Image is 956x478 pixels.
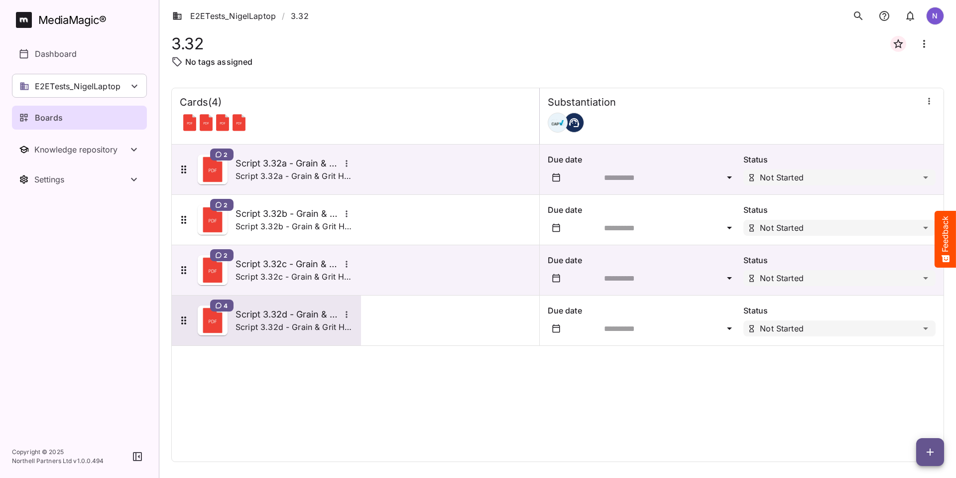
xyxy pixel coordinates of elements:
[236,271,353,283] p: Script 3.32c - Grain & Grit Hardware - unique to advertiser description
[743,305,936,317] p: Status
[12,106,147,130] a: Boards
[548,96,616,109] h4: Substantiation
[760,173,804,181] p: Not Started
[198,205,228,235] img: Asset Thumbnail
[760,274,804,282] p: Not Started
[198,155,228,184] img: Asset Thumbnail
[236,220,353,232] p: Script 3.32b - Grain & Grit Hardware - exclusive mismatch description
[171,56,183,68] img: tag-outline.svg
[760,224,804,232] p: Not Started
[224,251,228,259] span: 2
[12,167,147,191] nav: Settings
[180,96,222,109] h4: Cards ( 4 )
[12,138,147,161] button: Toggle Knowledge repository
[548,305,740,317] p: Due date
[34,174,128,184] div: Settings
[340,308,353,321] button: More options for Script 3.32d - Grain & Grit Hardware - limited edition
[236,158,340,169] h5: Script 3.32a - Grain & Grit Hardware - exclusive match
[185,56,252,68] p: No tags assigned
[12,42,147,66] a: Dashboard
[548,254,740,266] p: Due date
[198,255,228,285] img: Asset Thumbnail
[35,80,120,92] p: E2ETests_NigelLaptop
[12,448,104,457] p: Copyright © 2025
[340,157,353,170] button: More options for Script 3.32a - Grain & Grit Hardware - exclusive match
[900,6,920,26] button: notifications
[12,138,147,161] nav: Knowledge repository
[340,258,353,271] button: More options for Script 3.32c - Grain & Grit Hardware - unique to advertiser
[198,306,228,335] img: Asset Thumbnail
[743,204,936,216] p: Status
[760,324,804,332] p: Not Started
[224,151,228,159] span: 2
[548,154,740,165] p: Due date
[38,12,107,28] div: MediaMagic ®
[171,34,204,53] h1: 3.32
[848,6,868,26] button: search
[743,254,936,266] p: Status
[912,32,936,56] button: Board more options
[874,6,894,26] button: notifications
[34,145,128,155] div: Knowledge repository
[236,208,340,220] h5: Script 3.32b - Grain & Grit Hardware - exclusive mismatch
[236,321,353,333] p: Script 3.32d - Grain & Grit Hardware - limited edition description
[236,170,353,182] p: Script 3.32a - Grain & Grit Hardware - exclusive match description
[35,112,63,124] p: Boards
[236,309,340,320] h5: Script 3.32d - Grain & Grit Hardware - limited edition
[224,201,228,209] span: 2
[935,211,956,268] button: Feedback
[35,48,77,60] p: Dashboard
[926,7,944,25] div: N
[172,10,276,22] a: E2ETests_NigelLaptop
[743,154,936,165] p: Status
[282,10,285,22] span: /
[224,302,228,310] span: 4
[12,457,104,466] p: Northell Partners Ltd v 1.0.0.494
[12,167,147,191] button: Toggle Settings
[340,207,353,220] button: More options for Script 3.32b - Grain & Grit Hardware - exclusive mismatch
[16,12,147,28] a: MediaMagic®
[548,204,740,216] p: Due date
[236,258,340,270] h5: Script 3.32c - Grain & Grit Hardware - unique to advertiser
